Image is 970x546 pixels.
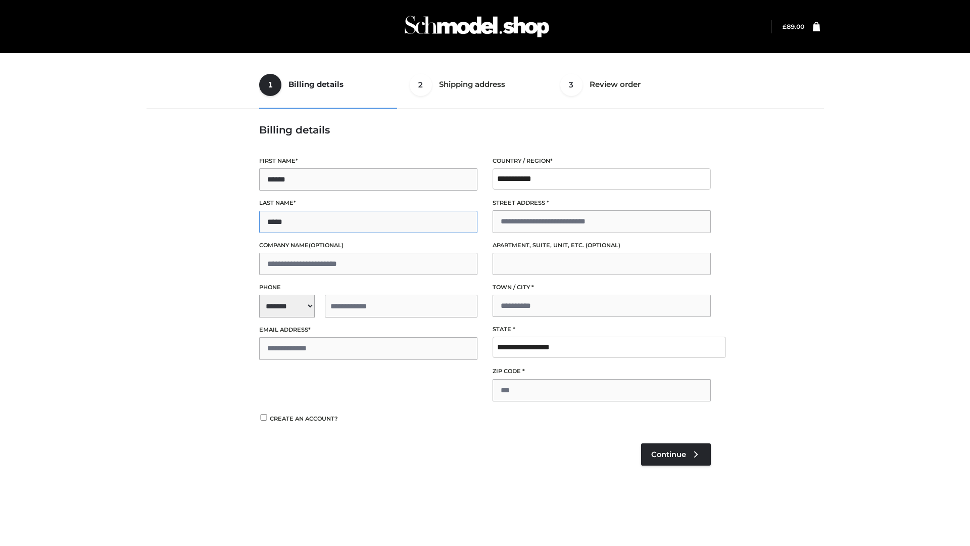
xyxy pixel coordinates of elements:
label: Town / City [493,283,711,292]
h3: Billing details [259,124,711,136]
span: Continue [651,450,686,459]
span: £ [783,23,787,30]
label: Phone [259,283,477,292]
label: State [493,325,711,334]
label: Email address [259,325,477,335]
span: (optional) [586,242,620,249]
input: Create an account? [259,414,268,421]
label: ZIP Code [493,367,711,376]
label: Company name [259,241,477,250]
img: Schmodel Admin 964 [401,7,553,47]
label: First name [259,156,477,166]
bdi: 89.00 [783,23,804,30]
label: Last name [259,198,477,208]
label: Country / Region [493,156,711,166]
span: (optional) [309,242,344,249]
a: Continue [641,443,711,466]
span: Create an account? [270,415,338,422]
label: Street address [493,198,711,208]
a: £89.00 [783,23,804,30]
label: Apartment, suite, unit, etc. [493,241,711,250]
